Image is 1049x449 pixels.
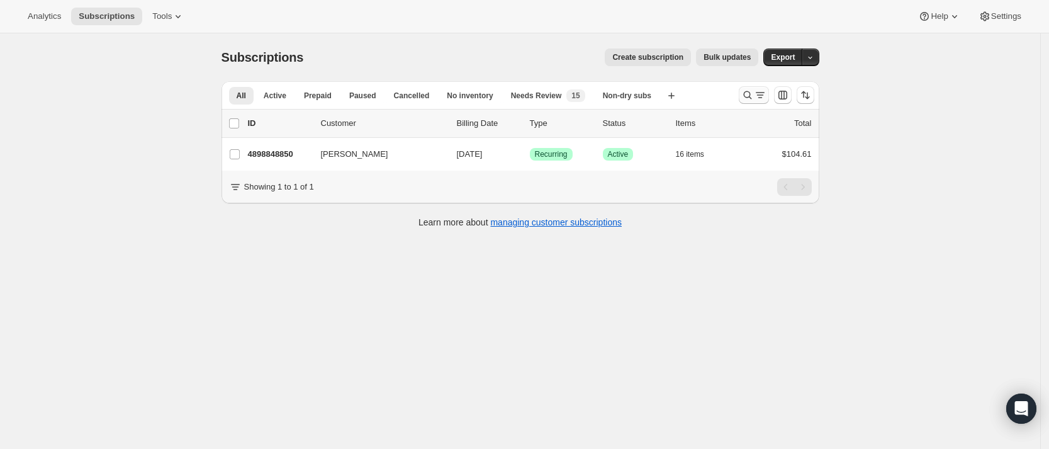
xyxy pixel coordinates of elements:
[797,86,814,104] button: Sort the results
[145,8,192,25] button: Tools
[774,86,792,104] button: Customize table column order and visibility
[304,91,332,101] span: Prepaid
[931,11,948,21] span: Help
[704,52,751,62] span: Bulk updates
[605,48,691,66] button: Create subscription
[28,11,61,21] span: Analytics
[612,52,683,62] span: Create subscription
[608,149,629,159] span: Active
[603,117,666,130] p: Status
[394,91,430,101] span: Cancelled
[676,145,718,163] button: 16 items
[248,117,311,130] p: ID
[349,91,376,101] span: Paused
[911,8,968,25] button: Help
[676,149,704,159] span: 16 items
[535,149,568,159] span: Recurring
[244,181,314,193] p: Showing 1 to 1 of 1
[490,217,622,227] a: managing customer subscriptions
[457,117,520,130] p: Billing Date
[511,91,562,101] span: Needs Review
[696,48,758,66] button: Bulk updates
[782,149,812,159] span: $104.61
[248,148,311,161] p: 4898848850
[222,50,304,64] span: Subscriptions
[530,117,593,130] div: Type
[661,87,682,105] button: Create new view
[676,117,739,130] div: Items
[248,145,812,163] div: 4898848850[PERSON_NAME][DATE]SuccessRecurringSuccessActive16 items$104.61
[447,91,493,101] span: No inventory
[794,117,811,130] p: Total
[71,8,142,25] button: Subscriptions
[1006,394,1036,424] div: Open Intercom Messenger
[991,11,1021,21] span: Settings
[313,144,439,164] button: [PERSON_NAME]
[571,91,580,101] span: 15
[763,48,802,66] button: Export
[603,91,651,101] span: Non-dry subs
[321,117,447,130] p: Customer
[237,91,246,101] span: All
[248,117,812,130] div: IDCustomerBilling DateTypeStatusItemsTotal
[777,178,812,196] nav: Pagination
[321,148,388,161] span: [PERSON_NAME]
[771,52,795,62] span: Export
[152,11,172,21] span: Tools
[20,8,69,25] button: Analytics
[264,91,286,101] span: Active
[79,11,135,21] span: Subscriptions
[418,216,622,229] p: Learn more about
[457,149,483,159] span: [DATE]
[971,8,1029,25] button: Settings
[739,86,769,104] button: Search and filter results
